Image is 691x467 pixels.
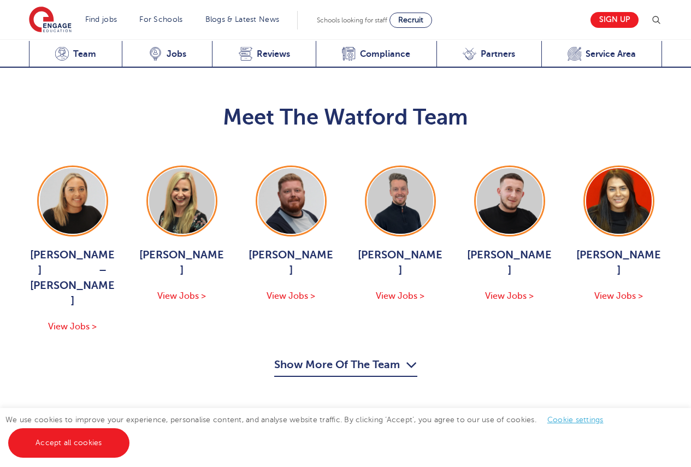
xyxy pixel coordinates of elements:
[5,416,615,447] span: We use cookies to improve your experience, personalise content, and analyse website traffic. By c...
[205,15,280,23] a: Blogs & Latest News
[376,291,424,301] span: View Jobs >
[477,168,542,240] img: Lenny Farhall
[40,168,105,234] img: Hadleigh Thomas – Moore
[575,165,663,303] a: [PERSON_NAME] View Jobs >
[357,247,444,278] span: [PERSON_NAME]
[29,247,116,309] span: [PERSON_NAME] – [PERSON_NAME]
[590,12,639,28] a: Sign up
[257,49,290,60] span: Reviews
[157,291,206,301] span: View Jobs >
[466,247,553,278] span: [PERSON_NAME]
[139,15,182,23] a: For Schools
[485,291,534,301] span: View Jobs >
[360,49,410,60] span: Compliance
[398,16,423,24] span: Recruit
[212,41,316,68] a: Reviews
[73,49,96,60] span: Team
[8,428,129,458] a: Accept all cookies
[436,41,541,68] a: Partners
[274,356,417,377] button: Show More Of The Team
[29,104,663,131] h2: Meet The Watford Team
[357,165,444,303] a: [PERSON_NAME] View Jobs >
[317,16,387,24] span: Schools looking for staff
[29,7,72,34] img: Engage Education
[541,41,663,68] a: Service Area
[389,13,432,28] a: Recruit
[316,41,436,68] a: Compliance
[466,165,553,303] a: [PERSON_NAME] View Jobs >
[29,41,122,68] a: Team
[122,41,212,68] a: Jobs
[368,168,433,234] img: Craig Manley
[85,15,117,23] a: Find jobs
[481,49,515,60] span: Partners
[258,168,324,234] img: Charlie Muir
[29,165,116,334] a: [PERSON_NAME] – [PERSON_NAME] View Jobs >
[138,165,226,303] a: [PERSON_NAME] View Jobs >
[247,165,335,303] a: [PERSON_NAME] View Jobs >
[575,247,663,278] span: [PERSON_NAME]
[594,291,643,301] span: View Jobs >
[247,247,335,278] span: [PERSON_NAME]
[167,49,186,60] span: Jobs
[138,247,226,278] span: [PERSON_NAME]
[547,416,604,424] a: Cookie settings
[586,168,652,239] img: Elisha Grillo
[48,322,97,332] span: View Jobs >
[267,291,315,301] span: View Jobs >
[586,49,636,60] span: Service Area
[149,168,215,234] img: Bridget Hicks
